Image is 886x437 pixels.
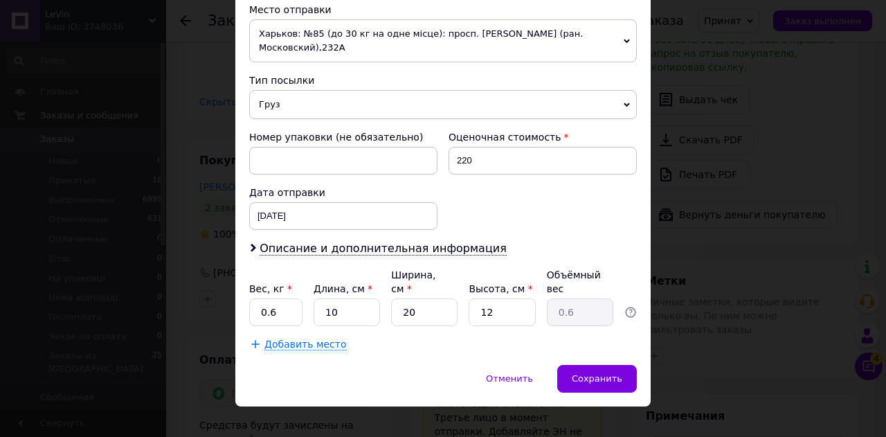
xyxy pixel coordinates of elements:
[260,242,507,256] span: Описание и дополнительная информация
[264,339,347,350] span: Добавить место
[314,283,372,294] label: Длина, см
[469,283,532,294] label: Высота, см
[572,373,622,384] span: Сохранить
[249,90,637,119] span: Груз
[249,130,437,144] div: Номер упаковки (не обязательно)
[449,130,637,144] div: Оценочная стоимость
[249,75,314,86] span: Тип посылки
[391,269,435,294] label: Ширина, см
[249,186,437,199] div: Дата отправки
[547,268,613,296] div: Объёмный вес
[249,4,332,15] span: Место отправки
[486,373,533,384] span: Отменить
[249,283,292,294] label: Вес, кг
[249,19,637,62] span: Харьков: №85 (до 30 кг на одне місце): просп. [PERSON_NAME] (ран. Московский),232А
